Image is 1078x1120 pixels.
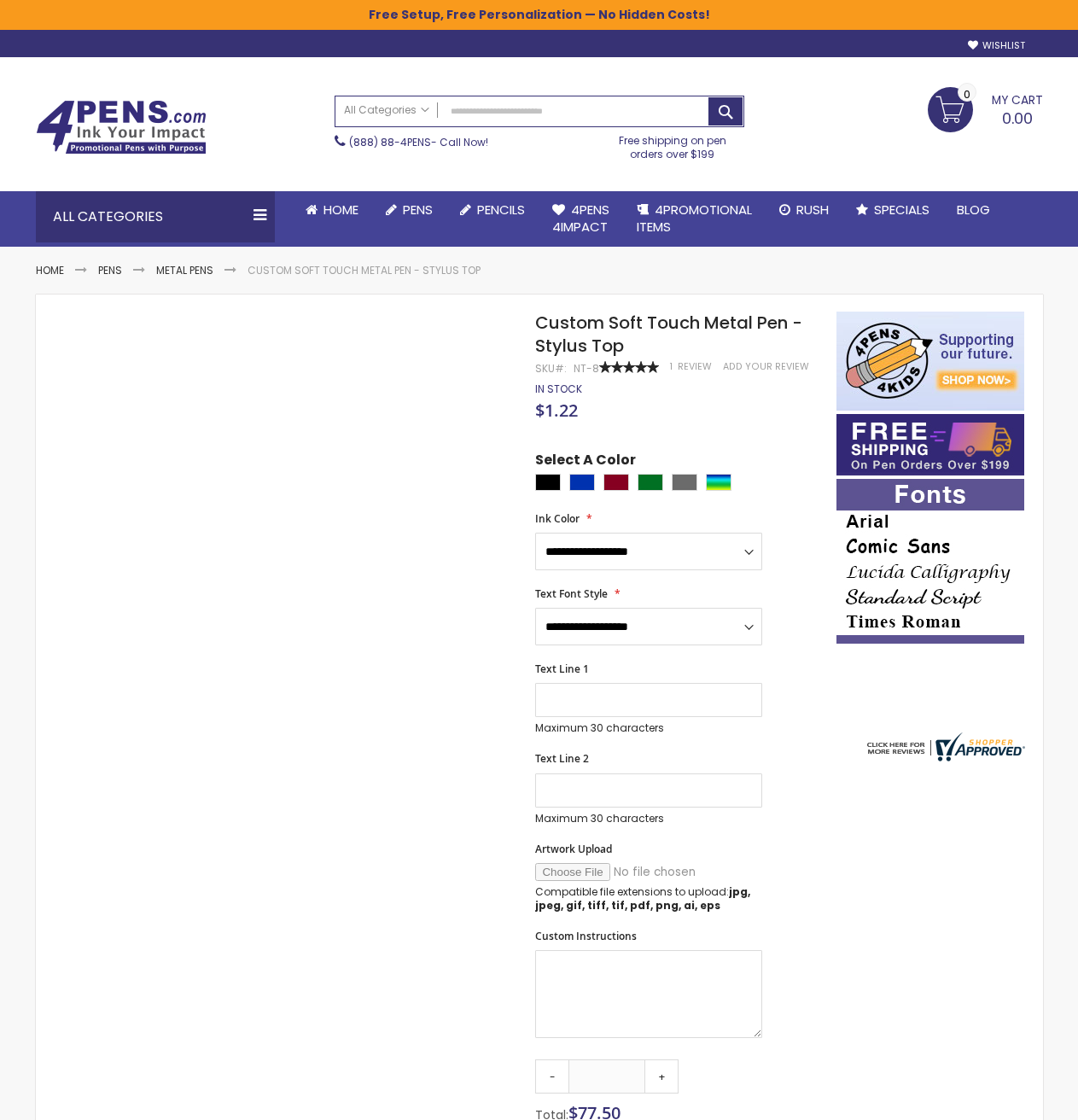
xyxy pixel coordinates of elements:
span: Rush [796,201,829,219]
span: Ink Color [535,511,580,526]
a: 4pens.com certificate URL [863,750,1025,765]
img: 4pens 4 kids [836,312,1024,411]
span: Review [678,360,712,373]
a: 0.00 0 [928,87,1043,130]
div: Free shipping on pen orders over $199 [601,127,744,161]
div: All Categories [36,191,275,242]
a: Blog [943,191,1004,229]
div: 100% [599,361,659,373]
span: $1.22 [535,399,578,422]
img: 4pens.com widget logo [863,732,1025,761]
a: Metal Pens [156,263,213,277]
span: Text Line 1 [535,662,589,676]
span: Text Font Style [535,586,608,601]
span: Custom Instructions [535,929,637,943]
div: Grey [672,474,697,491]
a: Rush [766,191,842,229]
a: + [644,1059,679,1094]
span: 4Pens 4impact [552,201,609,236]
span: 0 [964,86,970,102]
span: Specials [874,201,929,219]
a: 1 Review [670,360,714,373]
a: 4Pens4impact [539,191,623,247]
strong: SKU [535,361,567,376]
span: 0.00 [1002,108,1033,129]
strong: jpg, jpeg, gif, tiff, tif, pdf, png, ai, eps [535,884,750,913]
p: Maximum 30 characters [535,721,762,735]
div: Green [638,474,663,491]
div: Assorted [706,474,731,491]
span: - Call Now! [349,135,488,149]
a: 4PROMOTIONALITEMS [623,191,766,247]
span: 4PROMOTIONAL ITEMS [637,201,752,236]
a: Pens [372,191,446,229]
a: - [535,1059,569,1094]
a: Home [292,191,372,229]
a: Home [36,263,64,277]
img: 4Pens Custom Pens and Promotional Products [36,100,207,155]
a: Pencils [446,191,539,229]
span: All Categories [344,103,429,117]
a: Add Your Review [723,360,809,373]
div: Burgundy [603,474,629,491]
img: Free shipping on orders over $199 [836,414,1024,475]
div: Black [535,474,561,491]
span: Home [323,201,358,219]
span: In stock [535,382,582,396]
a: All Categories [335,96,438,125]
span: Blog [957,201,990,219]
p: Maximum 30 characters [535,812,762,825]
span: 1 [670,360,673,373]
a: Specials [842,191,943,229]
span: Select A Color [535,451,636,474]
span: Pens [403,201,433,219]
img: font-personalization-examples [836,479,1024,644]
span: Pencils [477,201,525,219]
a: Pens [98,263,122,277]
a: (888) 88-4PENS [349,135,431,149]
div: Availability [535,382,582,396]
a: Wishlist [968,39,1025,52]
div: NT-8 [574,362,599,376]
span: Custom Soft Touch Metal Pen - Stylus Top [535,311,802,358]
span: Text Line 2 [535,751,589,766]
li: Custom Soft Touch Metal Pen - Stylus Top [248,264,481,277]
span: Artwork Upload [535,842,612,856]
div: Blue [569,474,595,491]
p: Compatible file extensions to upload: [535,885,762,913]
